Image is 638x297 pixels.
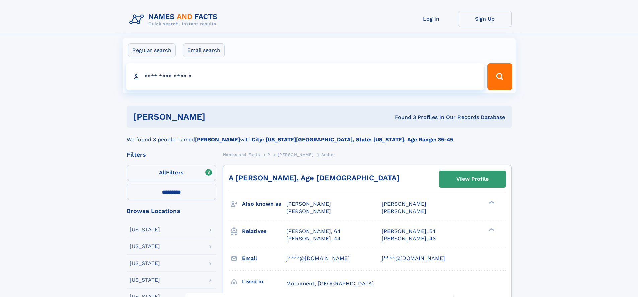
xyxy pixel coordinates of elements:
[127,128,512,144] div: We found 3 people named with .
[130,277,160,283] div: [US_STATE]
[458,11,512,27] a: Sign Up
[242,276,286,287] h3: Lived in
[130,227,160,232] div: [US_STATE]
[405,11,458,27] a: Log In
[278,152,313,157] span: [PERSON_NAME]
[223,150,260,159] a: Names and Facts
[229,174,399,182] a: A [PERSON_NAME], Age [DEMOGRAPHIC_DATA]
[382,228,436,235] a: [PERSON_NAME], 54
[286,235,341,242] a: [PERSON_NAME], 44
[267,152,270,157] span: P
[267,150,270,159] a: P
[242,226,286,237] h3: Relatives
[439,171,506,187] a: View Profile
[127,11,223,29] img: Logo Names and Facts
[127,152,216,158] div: Filters
[487,63,512,90] button: Search Button
[286,208,331,214] span: [PERSON_NAME]
[242,198,286,210] h3: Also known as
[300,114,505,121] div: Found 3 Profiles In Our Records Database
[487,227,495,232] div: ❯
[456,171,489,187] div: View Profile
[159,169,166,176] span: All
[127,165,216,181] label: Filters
[382,208,426,214] span: [PERSON_NAME]
[133,113,300,121] h1: [PERSON_NAME]
[382,201,426,207] span: [PERSON_NAME]
[128,43,176,57] label: Regular search
[286,201,331,207] span: [PERSON_NAME]
[382,235,436,242] a: [PERSON_NAME], 43
[321,152,335,157] span: Amber
[195,136,240,143] b: [PERSON_NAME]
[286,280,374,287] span: Monument, [GEOGRAPHIC_DATA]
[286,228,341,235] a: [PERSON_NAME], 64
[127,208,216,214] div: Browse Locations
[130,261,160,266] div: [US_STATE]
[242,253,286,264] h3: Email
[252,136,453,143] b: City: [US_STATE][GEOGRAPHIC_DATA], State: [US_STATE], Age Range: 35-45
[126,63,485,90] input: search input
[183,43,225,57] label: Email search
[130,244,160,249] div: [US_STATE]
[487,200,495,205] div: ❯
[278,150,313,159] a: [PERSON_NAME]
